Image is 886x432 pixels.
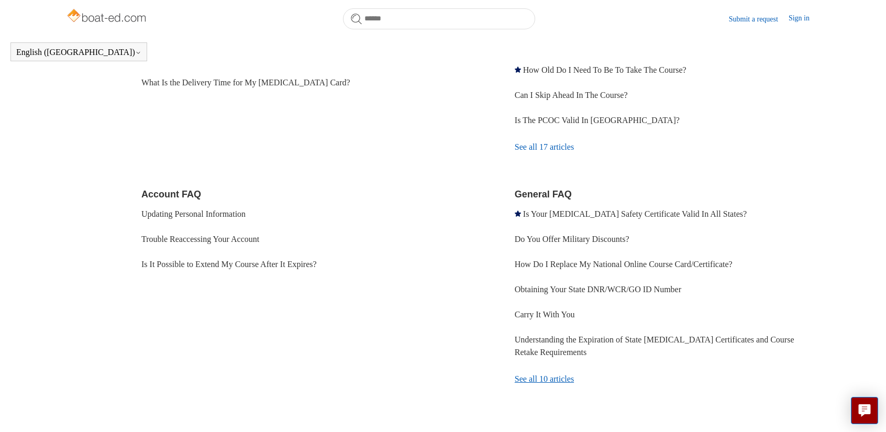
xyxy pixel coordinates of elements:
[343,8,535,29] input: Search
[523,209,747,218] a: Is Your [MEDICAL_DATA] Safety Certificate Valid In All States?
[515,67,521,73] svg: Promoted article
[515,211,521,217] svg: Promoted article
[851,397,878,424] button: Live chat
[515,133,820,161] a: See all 17 articles
[515,116,680,125] a: Is The PCOC Valid In [GEOGRAPHIC_DATA]?
[515,91,628,99] a: Can I Skip Ahead In The Course?
[16,48,141,57] button: English ([GEOGRAPHIC_DATA])
[729,14,789,25] a: Submit a request
[141,260,317,269] a: Is It Possible to Extend My Course After It Expires?
[515,260,733,269] a: How Do I Replace My National Online Course Card/Certificate?
[141,189,201,200] a: Account FAQ
[789,13,820,25] a: Sign in
[515,189,572,200] a: General FAQ
[515,235,629,243] a: Do You Offer Military Discounts?
[141,209,246,218] a: Updating Personal Information
[141,78,350,87] a: What Is the Delivery Time for My [MEDICAL_DATA] Card?
[515,285,681,294] a: Obtaining Your State DNR/WCR/GO ID Number
[515,365,820,393] a: See all 10 articles
[141,235,259,243] a: Trouble Reaccessing Your Account
[66,6,149,27] img: Boat-Ed Help Center home page
[515,310,575,319] a: Carry It With You
[523,65,686,74] a: How Old Do I Need To Be To Take The Course?
[515,335,794,357] a: Understanding the Expiration of State [MEDICAL_DATA] Certificates and Course Retake Requirements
